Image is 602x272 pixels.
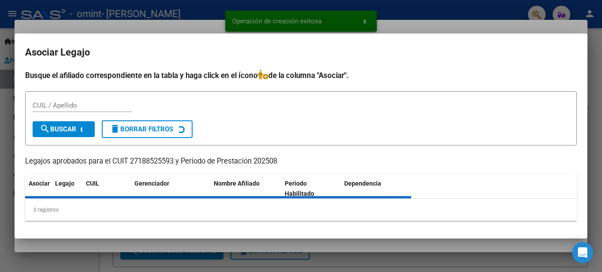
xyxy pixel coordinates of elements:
span: Nombre Afiliado [214,180,260,187]
datatable-header-cell: Periodo Habilitado [281,174,341,203]
button: Borrar Filtros [102,120,193,138]
span: Periodo Habilitado [285,180,314,197]
span: Borrar Filtros [110,125,173,133]
span: Dependencia [344,180,381,187]
button: Buscar [33,121,95,137]
span: Gerenciador [134,180,169,187]
span: Asociar [29,180,50,187]
datatable-header-cell: CUIL [82,174,131,203]
h4: Busque el afiliado correspondiente en la tabla y haga click en el ícono de la columna "Asociar". [25,70,577,81]
span: Legajo [55,180,74,187]
datatable-header-cell: Nombre Afiliado [210,174,281,203]
span: CUIL [86,180,99,187]
div: Open Intercom Messenger [572,242,593,263]
datatable-header-cell: Asociar [25,174,52,203]
mat-icon: delete [110,123,120,134]
datatable-header-cell: Legajo [52,174,82,203]
p: Legajos aprobados para el CUIT 27188525593 y Período de Prestación 202508 [25,156,577,167]
datatable-header-cell: Dependencia [341,174,412,203]
mat-icon: search [40,123,50,134]
h2: Asociar Legajo [25,44,577,61]
span: Buscar [40,125,76,133]
datatable-header-cell: Gerenciador [131,174,210,203]
div: 0 registros [25,199,577,221]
